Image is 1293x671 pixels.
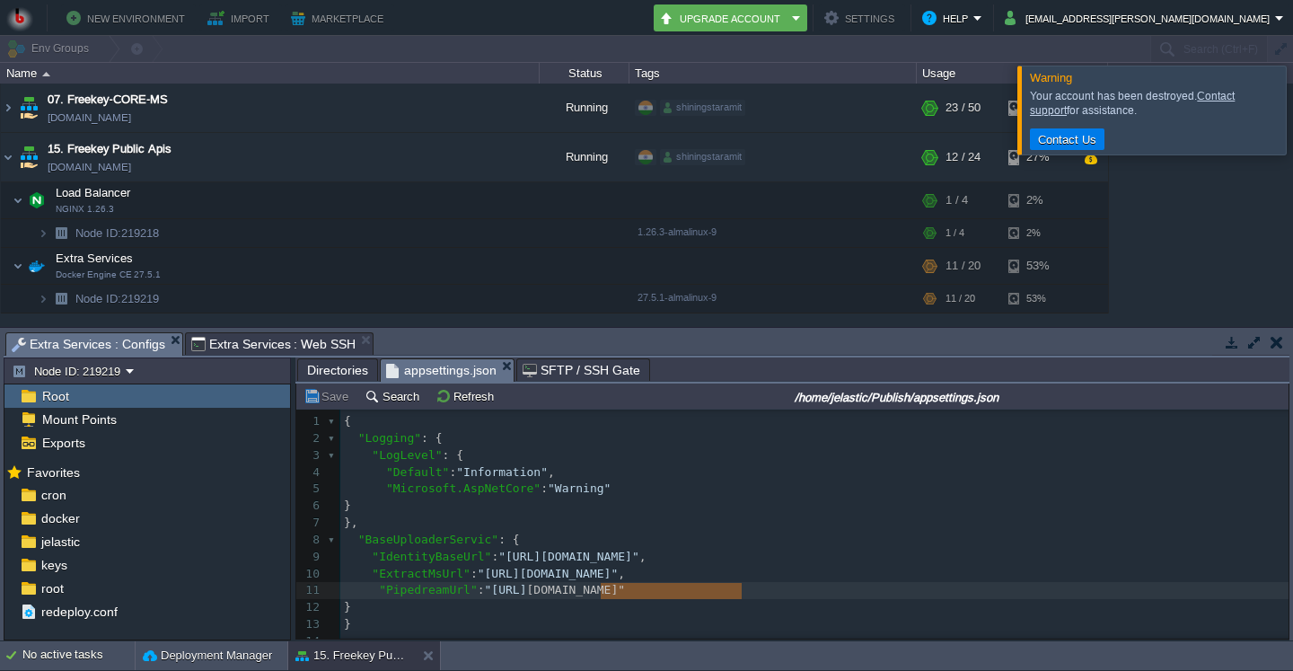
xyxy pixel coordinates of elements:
[39,435,88,451] a: Exports
[660,100,745,116] div: shiningstaramit
[922,7,973,29] button: Help
[48,158,131,176] a: [DOMAIN_NAME]
[527,583,626,596] span: [DOMAIN_NAME]"
[358,431,421,445] span: "Logging"
[207,7,275,29] button: Import
[296,549,324,566] div: 9
[23,464,83,481] span: Favorites
[39,388,72,404] a: Root
[22,641,135,670] div: No active tasks
[48,219,74,247] img: AMDAwAAAACH5BAEAAAAALAAAAAABAAEAAAICRAEAOw==
[659,7,787,29] button: Upgrade Account
[307,359,368,381] span: Directories
[946,133,981,181] div: 12 / 24
[386,359,497,382] span: appsettings.json
[946,182,968,218] div: 1 / 4
[38,557,70,573] span: keys
[2,63,539,84] div: Name
[380,358,515,381] li: /home/jelastic/Publish/appsettings.json
[296,447,324,464] div: 3
[638,292,717,303] span: 27.5.1-almalinux-9
[946,248,981,284] div: 11 / 20
[548,465,555,479] span: ,
[344,600,351,614] span: }
[523,359,640,381] span: SFTP / SSH Gate
[296,582,324,599] div: 11
[1008,248,1067,284] div: 53%
[1008,219,1067,247] div: 2%
[75,226,121,240] span: Node ID:
[630,63,916,84] div: Tags
[540,133,629,181] div: Running
[478,567,619,580] span: "[URL][DOMAIN_NAME]"
[946,219,964,247] div: 1 / 4
[296,566,324,583] div: 10
[13,248,23,284] img: AMDAwAAAACH5BAEAAAAALAAAAAABAAEAAAICRAEAOw==
[38,510,83,526] span: docker
[946,84,981,132] div: 23 / 50
[16,133,41,181] img: AMDAwAAAACH5BAEAAAAALAAAAAABAAEAAAICRAEAOw==
[38,285,48,313] img: AMDAwAAAACH5BAEAAAAALAAAAAABAAEAAAICRAEAOw==
[296,430,324,447] div: 2
[1,133,15,181] img: AMDAwAAAACH5BAEAAAAALAAAAAABAAEAAAICRAEAOw==
[1008,133,1067,181] div: 27%
[74,291,162,306] span: 219219
[344,516,358,529] span: },
[1033,131,1102,147] button: Contact Us
[66,7,190,29] button: New Environment
[541,481,548,495] span: :
[1030,89,1281,118] div: Your account has been destroyed. for assistance.
[358,533,499,546] span: "BaseUploaderServic"
[296,532,324,549] div: 8
[456,465,548,479] span: "Information"
[143,647,272,665] button: Deployment Manager
[498,533,519,546] span: : {
[74,225,162,241] span: 219218
[498,550,639,563] span: "[URL][DOMAIN_NAME]"
[23,465,83,480] a: Favorites
[365,388,425,404] button: Search
[38,604,120,620] a: redeploy.conf
[303,388,354,404] button: Save
[54,185,133,200] span: Load Balancer
[296,481,324,498] div: 5
[74,225,162,241] a: Node ID:219218
[540,84,629,132] div: Running
[38,487,69,503] span: cron
[344,414,351,428] span: {
[1008,285,1067,313] div: 53%
[639,550,646,563] span: ,
[42,72,50,76] img: AMDAwAAAACH5BAEAAAAALAAAAAABAAEAAAICRAEAOw==
[296,464,324,481] div: 4
[372,448,442,462] span: "LogLevel"
[75,292,121,305] span: Node ID:
[638,226,717,237] span: 1.26.3-almalinux-9
[54,252,136,265] a: Extra ServicesDocker Engine CE 27.5.1
[478,583,485,596] span: :
[435,388,499,404] button: Refresh
[48,91,168,109] a: 07. Freekey-CORE-MS
[12,333,165,356] span: Extra Services : Configs
[485,583,527,596] span: "[URL]
[421,431,442,445] span: : {
[918,63,1107,84] div: Usage
[191,333,356,355] span: Extra Services : Web SSH
[296,633,324,650] div: 14
[824,7,900,29] button: Settings
[1,84,15,132] img: AMDAwAAAACH5BAEAAAAALAAAAAABAAEAAAICRAEAOw==
[618,567,625,580] span: ,
[386,465,449,479] span: "Default"
[39,411,119,428] a: Mount Points
[38,580,66,596] a: root
[38,534,83,550] a: jelastic
[1030,71,1072,84] span: Warning
[541,63,629,84] div: Status
[344,499,351,512] span: }
[471,567,478,580] span: :
[6,4,33,31] img: Bitss Techniques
